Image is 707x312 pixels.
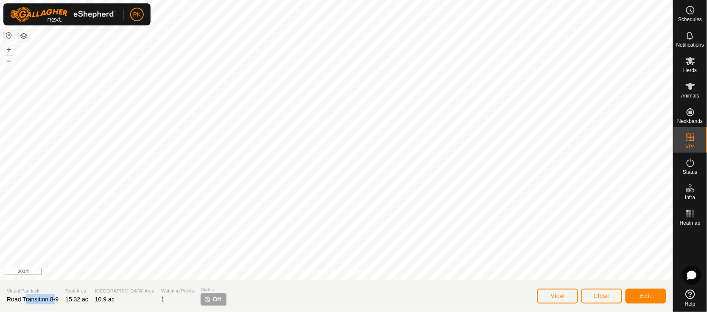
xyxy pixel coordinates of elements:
button: Map Layers [19,31,29,41]
span: VPs [685,144,695,149]
span: Virtual Paddock [7,287,59,295]
span: Heatmap [680,220,701,226]
span: Status [683,170,697,175]
span: PK [133,10,141,19]
span: Notifications [676,42,704,47]
button: Close [581,289,622,304]
span: Schedules [678,17,702,22]
span: Close [594,292,610,299]
span: 1 [161,296,165,303]
span: View [551,292,564,299]
button: + [4,45,14,55]
button: – [4,56,14,66]
img: turn-off [204,296,211,303]
button: Reset Map [4,31,14,41]
span: Road Transition 8-9 [7,296,59,303]
a: Contact Us [345,269,370,276]
span: Off [212,295,221,304]
span: Infra [685,195,695,200]
span: 10.9 ac [95,296,115,303]
a: Privacy Policy [303,269,335,276]
button: View [537,289,578,304]
span: Herds [683,68,697,73]
span: Total Area [65,287,88,295]
img: Gallagher Logo [10,7,116,22]
span: Edit [640,292,651,299]
button: Edit [626,289,666,304]
span: Status [201,286,226,293]
span: 15.32 ac [65,296,88,303]
span: Watering Points [161,287,194,295]
a: Help [673,286,707,310]
span: [GEOGRAPHIC_DATA] Area [95,287,154,295]
span: Help [685,301,696,306]
span: Neckbands [677,119,703,124]
span: Animals [681,93,699,98]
